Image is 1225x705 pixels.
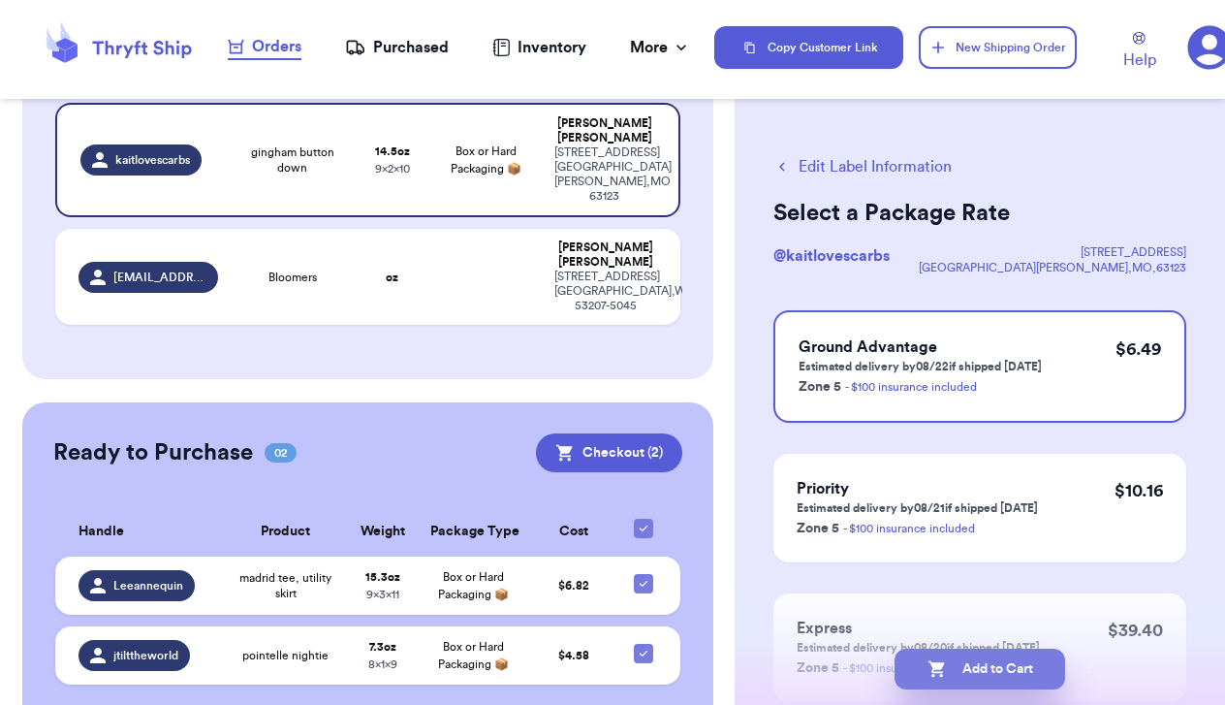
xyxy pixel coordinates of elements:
[113,578,183,593] span: Leeannequin
[451,145,521,175] span: Box or Hard Packaging 📦
[799,339,937,355] span: Ground Advantage
[919,244,1186,260] div: [STREET_ADDRESS]
[375,163,410,175] span: 9 x 2 x 10
[236,570,334,601] span: madrid tee, utility skirt
[113,648,178,663] span: jtilttheworld
[554,270,657,313] div: [STREET_ADDRESS] [GEOGRAPHIC_DATA] , WI 53207-5045
[895,649,1065,689] button: Add to Cart
[53,437,253,468] h2: Ready to Purchase
[773,198,1186,229] h2: Select a Package Rate
[419,507,528,557] th: Package Type
[799,359,1042,374] p: Estimated delivery by 08/22 if shipped [DATE]
[773,248,890,264] span: @ kaitlovescarbs
[843,523,975,534] a: - $100 insurance included
[386,272,398,283] strong: oz
[797,621,852,636] span: Express
[1123,32,1156,72] a: Help
[845,381,977,393] a: - $100 insurance included
[345,36,449,59] a: Purchased
[365,571,400,583] strong: 15.3 oz
[366,589,399,600] span: 9 x 3 x 11
[799,380,841,394] span: Zone 5
[228,35,301,58] div: Orders
[438,641,509,670] span: Box or Hard Packaging 📦
[797,481,849,497] span: Priority
[528,507,619,557] th: Cost
[554,240,657,270] div: [PERSON_NAME] [PERSON_NAME]
[369,641,396,653] strong: 7.3 oz
[536,433,682,472] button: Checkout (2)
[438,571,509,600] span: Box or Hard Packaging 📦
[554,116,655,145] div: [PERSON_NAME] [PERSON_NAME]
[79,522,124,542] span: Handle
[225,507,346,557] th: Product
[115,152,190,168] span: kaitlovescarbs
[346,507,419,557] th: Weight
[375,145,410,157] strong: 14.5 oz
[228,35,301,60] a: Orders
[242,648,329,663] span: pointelle nightie
[773,155,952,178] button: Edit Label Information
[919,26,1076,69] button: New Shipping Order
[368,658,397,670] span: 8 x 1 x 9
[630,36,691,59] div: More
[558,580,589,592] span: $ 6.82
[554,145,655,204] div: [STREET_ADDRESS] [GEOGRAPHIC_DATA][PERSON_NAME] , MO 63123
[268,270,317,285] span: Bloomers
[492,36,586,59] a: Inventory
[1115,336,1161,363] p: $ 6.49
[241,144,343,176] span: gingham button down
[1115,477,1163,504] p: $ 10.16
[1108,617,1163,644] p: $ 39.40
[265,443,297,463] span: 02
[113,270,207,285] span: [EMAIL_ADDRESS][DOMAIN_NAME]
[919,260,1186,275] div: [GEOGRAPHIC_DATA][PERSON_NAME] , MO , 63123
[797,522,839,535] span: Zone 5
[714,26,903,69] button: Copy Customer Link
[558,650,589,661] span: $ 4.58
[1123,48,1156,72] span: Help
[797,500,1038,516] p: Estimated delivery by 08/21 if shipped [DATE]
